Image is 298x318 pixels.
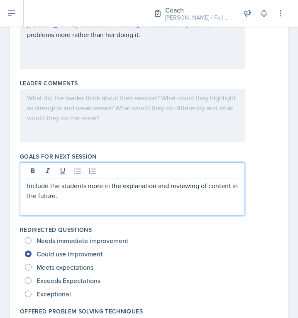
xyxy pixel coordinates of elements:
[27,181,238,201] p: Include the students more in the explanation and reviewing of content in the future.
[37,276,100,285] span: Exceeds Expectations
[20,226,92,234] label: Redirected Questions
[37,290,71,298] span: Exceptional
[20,79,78,87] label: Leader Comments
[20,307,143,316] label: Offered Problem Solving Techniques
[20,152,97,161] label: Goals for Next Session
[165,13,232,22] div: [PERSON_NAME] / Fall 2025
[27,20,238,40] p: [PERSON_NAME] could do with having the students explain the problems more rather than her doing it.
[37,236,128,245] span: Needs immediate improvement
[37,250,103,258] span: Could use improvment
[165,5,232,15] div: Coach
[37,263,93,271] span: Meets expectations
